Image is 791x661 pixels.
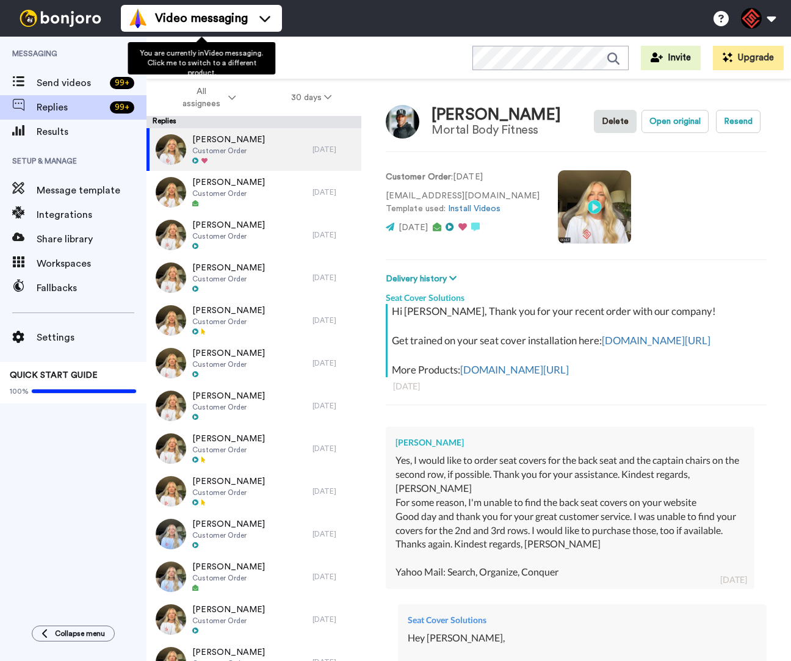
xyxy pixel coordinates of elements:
img: 5158ef29-e9e4-46ad-ac3d-b8a4026ac1f4-thumb.jpg [156,562,186,592]
img: 94d000a7-9dff-4b74-a3b8-681083a5e477-thumb.jpg [156,433,186,464]
span: You are currently in Video messaging . Click me to switch to a different product. [140,49,263,76]
a: [DOMAIN_NAME][URL] [602,334,710,347]
span: Customer Order [192,359,265,369]
button: All assignees [149,81,264,115]
p: [EMAIL_ADDRESS][DOMAIN_NAME] Template used: [386,190,540,215]
div: [DATE] [312,529,355,539]
div: [DATE] [393,380,759,392]
img: 679abd21-8fb9-4071-a98c-8caf1c0324ba-thumb.jpg [156,262,186,293]
span: [PERSON_NAME] [192,646,265,659]
div: For some reason, I'm unable to find the back seat covers on your website [395,496,745,510]
div: [DATE] [312,401,355,411]
button: Upgrade [713,46,784,70]
div: Hi [PERSON_NAME], Thank you for your recent order with our company! Get trained on your seat cove... [392,304,764,377]
img: 71460086-13d0-4ea7-8f99-ec4169d5911f-thumb.jpg [156,476,186,507]
a: [PERSON_NAME]Customer Order[DATE] [146,513,361,555]
span: [PERSON_NAME] [192,219,265,231]
span: Customer Order [192,146,265,156]
span: Customer Order [192,402,265,412]
div: [DATE] [312,444,355,453]
div: Seat Cover Solutions [386,286,767,304]
span: 100% [10,386,29,396]
div: [DATE] [312,145,355,154]
span: [PERSON_NAME] [192,475,265,488]
span: Video messaging [155,10,248,27]
span: Customer Order [192,488,265,497]
button: Resend [716,110,760,133]
span: Customer Order [192,189,265,198]
span: Collapse menu [55,629,105,638]
a: [PERSON_NAME]Customer Order[DATE] [146,171,361,214]
span: Customer Order [192,445,265,455]
div: [DATE] [312,615,355,624]
span: [PERSON_NAME] [192,305,265,317]
div: Yes, I would like to order seat covers for the back seat and the captain chairs on the second row... [395,453,745,496]
div: 99 + [110,77,134,89]
button: Delete [594,110,637,133]
div: [DATE] [312,486,355,496]
span: Results [37,125,146,139]
span: Replies [37,100,105,115]
a: [PERSON_NAME]Customer Order[DATE] [146,214,361,256]
button: 30 days [264,87,359,109]
img: 05d476df-1321-432e-b90d-c2a64f7b0e38-thumb.jpg [156,391,186,421]
span: [PERSON_NAME] [192,176,265,189]
div: Mortal Body Fitness [432,123,561,137]
span: Send videos [37,76,105,90]
span: [PERSON_NAME] [192,347,265,359]
span: Customer Order [192,573,265,583]
div: [DATE] [312,358,355,368]
div: [DATE] [312,187,355,197]
span: [PERSON_NAME] [192,262,265,274]
span: [PERSON_NAME] [192,390,265,402]
span: All assignees [176,85,226,110]
img: Image of Travis Haywood [386,105,419,139]
span: [PERSON_NAME] [192,604,265,616]
div: [DATE] [312,572,355,582]
div: [DATE] [720,574,747,586]
div: [DATE] [312,316,355,325]
div: [PERSON_NAME] [395,436,745,449]
a: [PERSON_NAME]Customer Order[DATE] [146,598,361,641]
a: [PERSON_NAME]Customer Order[DATE] [146,256,361,299]
a: [PERSON_NAME]Customer Order[DATE] [146,427,361,470]
span: Customer Order [192,274,265,284]
a: [PERSON_NAME]Customer Order[DATE] [146,555,361,598]
div: Seat Cover Solutions [408,614,757,626]
a: [DOMAIN_NAME][URL] [460,363,569,376]
img: bed0879b-9833-4163-af93-a5b5a0ce2575-thumb.jpg [156,220,186,250]
div: [PERSON_NAME] [432,106,561,124]
span: Customer Order [192,616,265,626]
img: 5b64d316-396c-4c08-b6a0-1cac7024fb7e-thumb.jpg [156,177,186,208]
span: Customer Order [192,530,265,540]
div: 99 + [110,101,134,114]
img: 89d5d4df-7ea6-4d46-a9db-72cb097bfedb-thumb.jpg [156,604,186,635]
span: Customer Order [192,317,265,327]
img: e1282bac-9ce8-4f18-8f4c-6da92a1501c7-thumb.jpg [156,519,186,549]
button: Open original [641,110,709,133]
span: [PERSON_NAME] [192,433,265,445]
button: Delivery history [386,272,460,286]
img: vm-color.svg [128,9,148,28]
div: [DATE] [312,230,355,240]
a: [PERSON_NAME]Customer Order[DATE] [146,385,361,427]
img: 83bab674-ccad-47fa-a0ff-c57d6d9fc27c-thumb.jpg [156,134,186,165]
div: Replies [146,116,361,128]
a: [PERSON_NAME]Customer Order[DATE] [146,342,361,385]
div: Good day and thank you for your great customer service. I was unable to find your covers for the ... [395,510,745,579]
a: [PERSON_NAME]Customer Order[DATE] [146,299,361,342]
span: [PERSON_NAME] [192,134,265,146]
span: Message template [37,183,146,198]
span: [PERSON_NAME] [192,518,265,530]
a: Install Videos [448,204,500,213]
span: Share library [37,232,146,247]
div: [DATE] [312,273,355,283]
img: 49b67f77-ea4d-4881-9a85-cef0b4273f68-thumb.jpg [156,348,186,378]
img: b57aca97-74ef-474d-9708-d75dca591c50-thumb.jpg [156,305,186,336]
strong: Customer Order [386,173,451,181]
span: Fallbacks [37,281,146,295]
img: bj-logo-header-white.svg [15,10,106,27]
button: Collapse menu [32,626,115,641]
button: Invite [641,46,701,70]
